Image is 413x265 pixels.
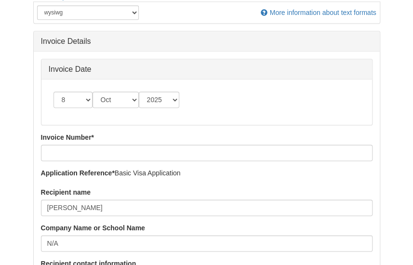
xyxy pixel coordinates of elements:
span: This field is required. [112,169,114,177]
label: Application Reference [41,168,115,178]
div: Basic Visa Application [41,168,373,180]
label: Company Name or School Name [41,223,145,233]
a: More information about text formats [261,9,376,16]
span: Invoice Date [49,64,365,74]
label: Recipient name [41,187,91,197]
label: Invoice Number [41,132,94,142]
a: Invoice Details [34,31,380,51]
span: This field is required. [92,133,94,141]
